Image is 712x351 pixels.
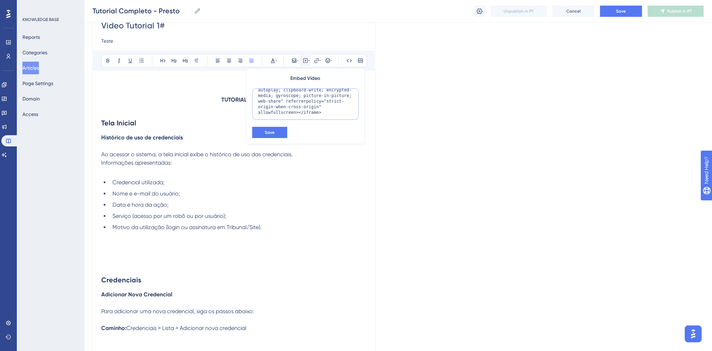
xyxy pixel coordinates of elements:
[101,37,367,45] input: Article Description
[101,291,172,298] strong: Adicionar Nova Credencial
[552,6,594,17] button: Cancel
[265,130,275,135] span: Save
[648,6,704,17] button: Publish in PT
[252,88,359,120] textarea: <iframe width="560" height="315" src="[URL][DOMAIN_NAME]" title="YouTube video player" frameborde...
[101,134,183,141] strong: Histórico de uso de credenciais
[112,190,180,197] span: Nome e e-mail do usuário;
[101,119,136,127] strong: Tela Inicial
[126,325,246,331] span: Credenciais > Lista > Adicionar nova credencial
[101,20,367,31] input: Article Title
[221,96,247,103] strong: TUTORIAL
[112,201,168,208] span: Data e hora da ação;
[112,179,165,186] span: Credencial utilizada;
[101,308,254,315] span: Para adicionar uma nova credencial, siga os passos abaixo:
[290,74,320,83] span: Embed Video
[22,17,59,22] div: KNOWLEDGE BASE
[252,127,287,138] button: Save
[16,2,44,10] span: Need Help?
[566,8,581,14] span: Cancel
[683,323,704,344] iframe: UserGuiding AI Assistant Launcher
[112,224,262,230] span: Motivo da utilização (login ou assinatura em Tribunal/Site).
[112,213,226,219] span: Serviço (acesso por um robô ou por usuário);
[491,6,547,17] button: Unpublish in PT
[101,159,172,166] span: Informações apresentadas:
[101,276,141,284] strong: Credenciais
[504,8,534,14] span: Unpublish in PT
[22,77,53,90] button: Page Settings
[22,62,39,74] button: Articles
[22,92,40,105] button: Domain
[22,31,40,43] button: Reports
[101,151,293,158] span: Ao acessar o sistema, a tela inicial exibe o histórico de uso das credenciais.
[616,8,626,14] span: Save
[22,46,47,59] button: Categories
[600,6,642,17] button: Save
[667,8,692,14] span: Publish in PT
[22,108,38,121] button: Access
[101,325,126,331] strong: Caminho:
[92,6,191,16] input: Article Name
